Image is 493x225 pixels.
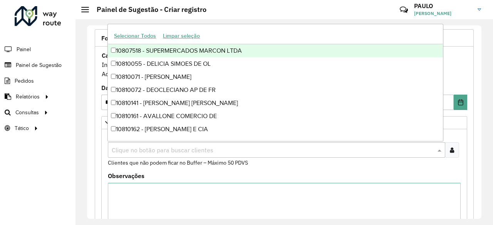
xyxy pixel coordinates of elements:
[107,24,443,141] ng-dropdown-panel: Options list
[15,108,39,117] span: Consultas
[108,44,443,57] div: 10807518 - SUPERMERCADOS MARCON LTDA
[101,35,188,41] span: Formulário Painel de Sugestão
[111,30,159,42] button: Selecionar Todos
[15,77,34,85] span: Pedidos
[414,10,472,17] span: [PERSON_NAME]
[101,116,467,129] a: Priorizar Cliente - Não podem ficar no buffer
[108,57,443,70] div: 10810055 - DELICIA SIMOES DE OL
[414,2,472,10] h3: PAULO
[101,83,172,92] label: Data de Vigência Inicial
[108,110,443,123] div: 10810161 - AVALLONE COMERCIO DE
[159,30,203,42] button: Limpar seleção
[108,171,144,180] label: Observações
[396,2,412,18] a: Contato Rápido
[16,61,62,69] span: Painel de Sugestão
[108,123,443,136] div: 10810162 - [PERSON_NAME] E CIA
[108,159,248,166] small: Clientes que não podem ficar no Buffer – Máximo 50 PDVS
[108,136,443,149] div: 10810172 - [PERSON_NAME]
[101,50,467,79] div: Informe a data de inicio, fim e preencha corretamente os campos abaixo. Ao final, você irá pré-vi...
[108,83,443,97] div: 10810072 - DEOCLECIANO AP DE FR
[454,95,467,110] button: Choose Date
[89,5,206,14] h2: Painel de Sugestão - Criar registro
[108,70,443,83] div: 10810071 - [PERSON_NAME]
[102,52,229,59] strong: Cadastro Painel de sugestão de roteirização:
[16,93,40,101] span: Relatórios
[17,45,31,53] span: Painel
[108,97,443,110] div: 10810141 - [PERSON_NAME] [PERSON_NAME]
[15,124,29,132] span: Tático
